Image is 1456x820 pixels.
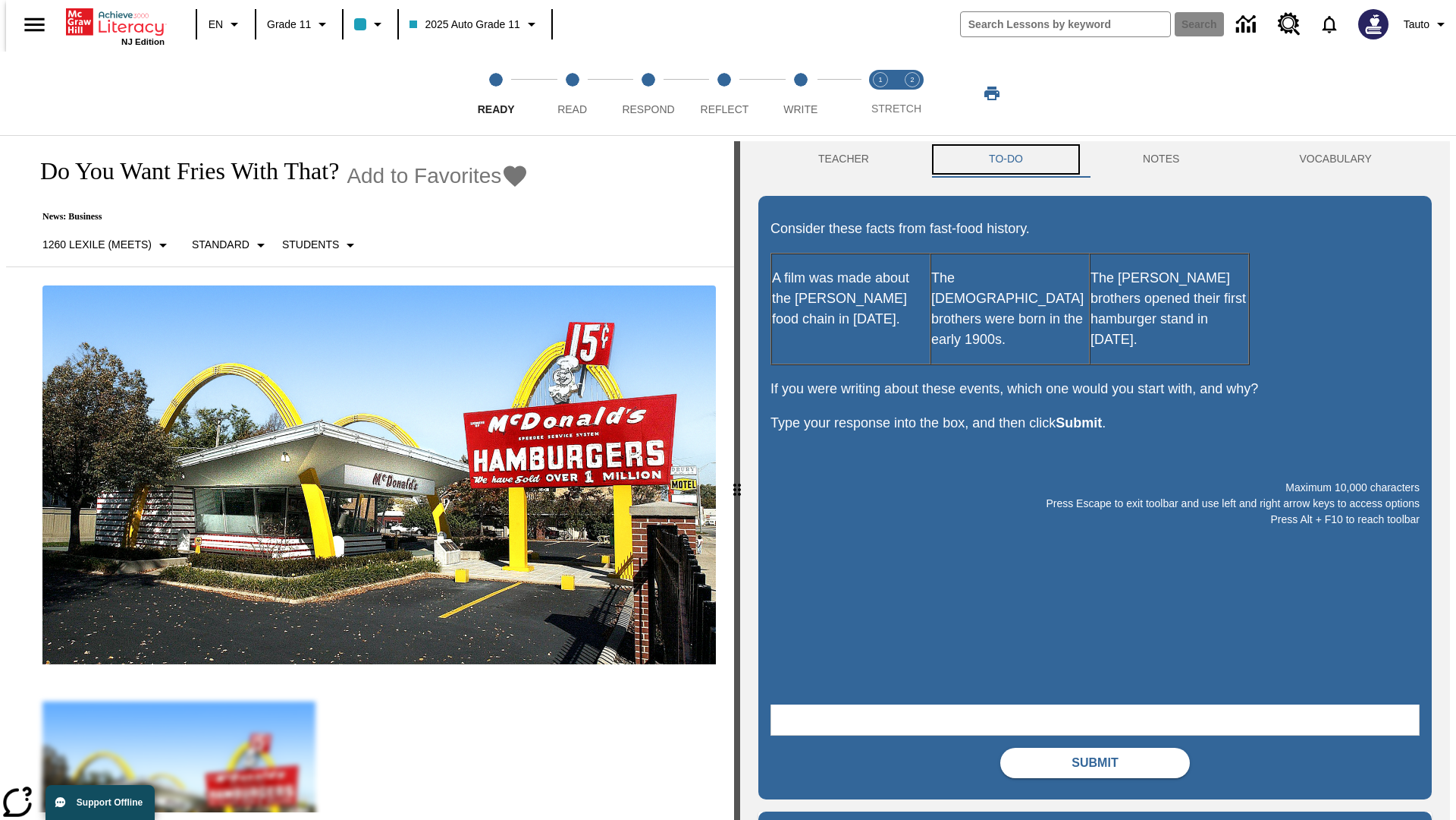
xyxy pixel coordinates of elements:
[772,268,930,330] p: A film was made about the [PERSON_NAME] food chain in [DATE].
[478,103,515,115] span: Ready
[24,157,339,185] h1: Do You Want Fries With That?
[770,512,1420,528] p: Press Alt + F10 to reach toolbar
[770,413,1420,434] p: Type your response into the box, and then click .
[1404,17,1429,33] span: Tauto
[770,480,1420,496] p: Maximum 10,000 characters
[604,52,692,135] button: Respond step 3 of 5
[1349,5,1398,44] button: Select a new avatar
[871,102,921,115] span: STRETCH
[1000,748,1190,778] button: Submit
[1310,5,1349,44] a: Notifications
[202,11,250,38] button: Language: EN, Select a language
[276,232,366,259] button: Select Student
[409,17,519,33] span: 2025 Auto Grade 11
[347,162,529,189] button: Add to Favorites - Do You Want Fries With That?
[910,76,914,84] text: 2
[929,141,1083,178] button: TO-DO
[734,141,740,820] div: Press Enter or Spacebar and then press right and left arrow keys to move the slider
[452,52,540,135] button: Ready step 1 of 5
[757,52,845,135] button: Write step 5 of 5
[42,285,716,665] img: One of the first McDonald's stores, with the iconic red sign and golden arches.
[66,5,165,46] div: Home
[528,52,616,135] button: Read step 2 of 5
[557,103,587,115] span: Read
[347,164,501,188] span: Add to Favorites
[1083,141,1239,178] button: NOTES
[192,237,249,253] p: Standard
[403,11,546,38] button: Class: 2025 Auto Grade 11, Select your class
[1358,9,1389,39] img: Avatar
[968,80,1016,107] button: Print
[6,12,221,26] body: Maximum 10,000 characters Press Escape to exit toolbar and use left and right arrow keys to acces...
[186,232,276,259] button: Scaffolds, Standard
[267,17,311,33] span: Grade 11
[740,141,1450,820] div: activity
[622,103,674,115] span: Respond
[12,2,57,47] button: Open side menu
[6,141,734,812] div: reading
[24,211,529,222] p: News: Business
[770,219,1420,239] p: Consider these facts from fast-food history.
[770,496,1420,512] p: Press Escape to exit toolbar and use left and right arrow keys to access options
[1090,268,1248,350] p: The [PERSON_NAME] brothers opened their first hamburger stand in [DATE].
[680,52,768,135] button: Reflect step 4 of 5
[45,785,155,820] button: Support Offline
[770,379,1420,399] p: If you were writing about these events, which one would you start with, and why?
[36,232,178,259] button: Select Lexile, 1260 Lexile (Meets)
[42,237,152,253] p: 1260 Lexile (Meets)
[77,797,143,808] span: Support Offline
[783,103,817,115] span: Write
[1227,4,1269,46] a: Data Center
[758,141,1432,178] div: Instructional Panel Tabs
[1056,415,1102,430] strong: Submit
[858,52,902,135] button: Stretch Read step 1 of 2
[121,37,165,46] span: NJ Edition
[209,17,223,33] span: EN
[890,52,934,135] button: Stretch Respond step 2 of 2
[1269,4,1310,45] a: Resource Center, Will open in new tab
[282,237,339,253] p: Students
[701,103,749,115] span: Reflect
[1239,141,1432,178] button: VOCABULARY
[261,11,337,38] button: Grade: Grade 11, Select a grade
[348,11,393,38] button: Class color is light blue. Change class color
[758,141,929,178] button: Teacher
[1398,11,1456,38] button: Profile/Settings
[931,268,1089,350] p: The [DEMOGRAPHIC_DATA] brothers were born in the early 1900s.
[961,12,1170,36] input: search field
[878,76,882,84] text: 1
